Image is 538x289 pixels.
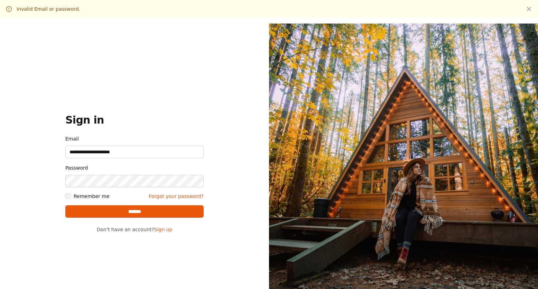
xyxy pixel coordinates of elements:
a: Sign up [154,227,173,232]
label: Email [65,135,204,143]
label: Password [65,164,204,172]
a: Forgot your password? [149,193,204,200]
p: Invalid Email or password. [17,6,80,12]
p: Don't have an account? [65,226,204,233]
label: Remember me [74,193,110,200]
h1: Sign in [65,114,204,126]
